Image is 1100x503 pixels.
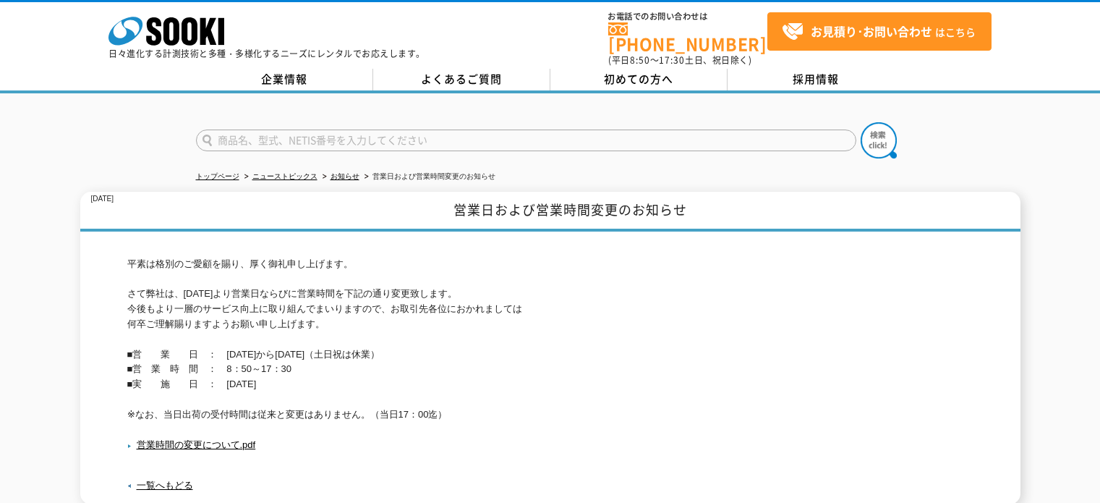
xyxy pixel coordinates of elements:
a: 採用情報 [728,69,905,90]
a: 企業情報 [196,69,373,90]
span: (平日 ～ 土日、祝日除く) [608,54,751,67]
a: 一覧へもどる [137,480,193,491]
p: 平素は格別のご愛顧を賜り、厚く御礼申し上げます。 さて弊社は、[DATE]より営業日ならびに営業時間を下記の通り変更致します。 今後もより一層のサービス向上に取り組んでまいりますので、お取引先各... [127,257,973,423]
span: 8:50 [630,54,650,67]
input: 商品名、型式、NETIS番号を入力してください [196,130,856,151]
h1: 営業日および営業時間変更のお知らせ [80,192,1020,232]
strong: お見積り･お問い合わせ [811,22,932,40]
a: よくあるご質問 [373,69,550,90]
span: 17:30 [659,54,685,67]
span: 初めての方へ [604,71,673,87]
li: 営業日および営業時間変更のお知らせ [362,169,495,185]
span: はこちら [782,21,976,43]
a: お見積り･お問い合わせはこちら [767,12,992,51]
a: お知らせ [331,172,359,180]
a: 初めての方へ [550,69,728,90]
p: [DATE] [91,192,114,207]
p: 日々進化する計測技術と多種・多様化するニーズにレンタルでお応えします。 [108,49,425,58]
span: お電話でのお問い合わせは [608,12,767,21]
a: [PHONE_NUMBER] [608,22,767,52]
a: ニューストピックス [252,172,317,180]
a: トップページ [196,172,239,180]
img: btn_search.png [861,122,897,158]
a: 営業時間の変更について.pdf [127,439,256,450]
